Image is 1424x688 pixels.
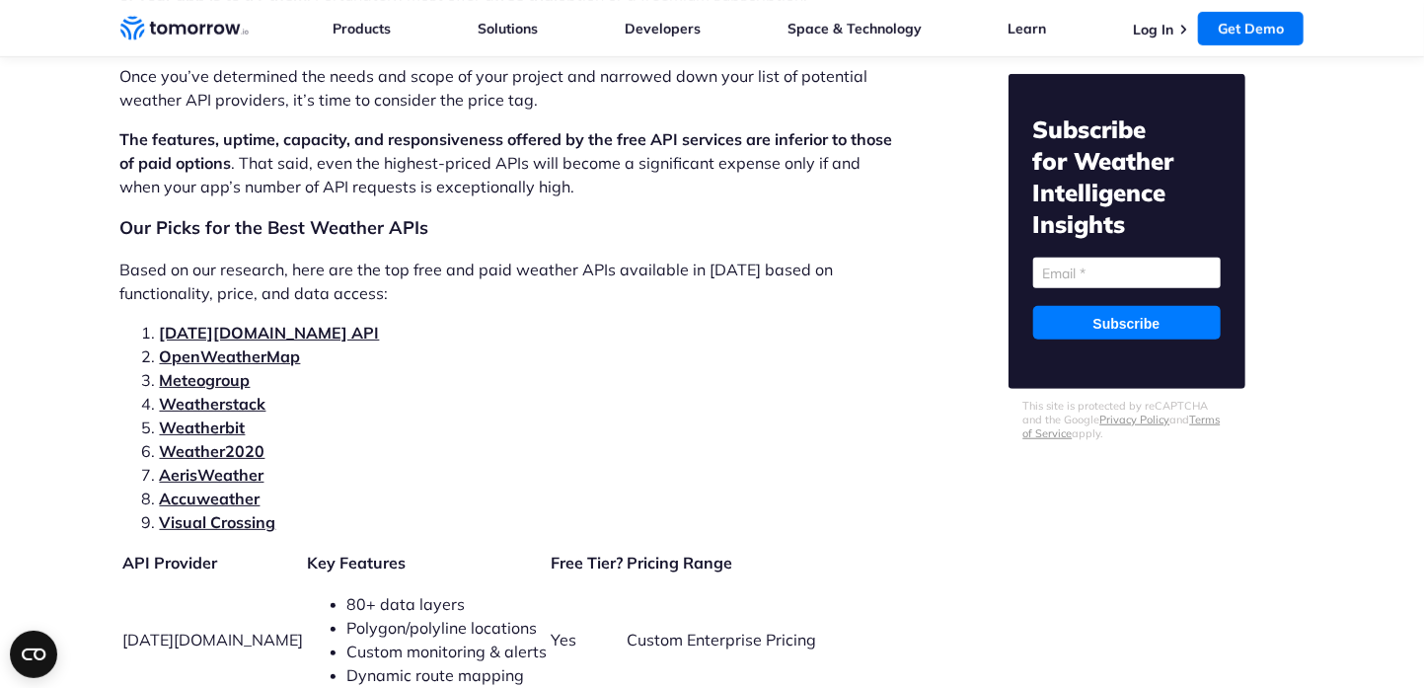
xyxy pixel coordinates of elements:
a: Log In [1133,21,1173,38]
p: Once you’ve determined the needs and scope of your project and narrowed down your list of potenti... [120,64,904,112]
span: Yes [552,630,577,650]
a: Home link [120,14,249,43]
a: Visual Crossing [160,512,276,532]
input: Subscribe [1033,306,1221,340]
p: This site is protected by reCAPTCHA and the Google and apply. [1023,399,1231,440]
a: Weatherbit [160,418,246,437]
h2: Our Picks for the Best Weather APIs [120,214,904,242]
span: Dynamic route mapping [347,665,525,685]
a: Space & Technology [787,20,922,38]
span: Custom Enterprise Pricing [628,630,817,650]
b: API Provider [123,553,218,573]
a: Learn [1009,20,1047,38]
a: Products [334,20,392,38]
b: Key Features [308,553,407,573]
span: Custom monitoring & alerts [347,642,548,661]
span: 80+ data layers [347,594,466,614]
a: Solutions [478,20,538,38]
a: Weather2020 [160,441,265,461]
a: AerisWeather [160,465,264,485]
span: [DATE][DOMAIN_NAME] [123,630,304,650]
a: OpenWeatherMap [160,346,301,366]
b: Free Tier? [552,553,624,573]
p: Based on our research, here are the top free and paid weather APIs available in [DATE] based on f... [120,258,904,305]
a: Privacy Policy [1100,413,1170,426]
button: Open CMP widget [10,631,57,678]
p: . That said, even the highest-priced APIs will become a significant expense only if and when your... [120,127,904,198]
h2: Subscribe for Weather Intelligence Insights [1033,114,1221,240]
b: Pricing Range [628,553,733,573]
a: Weatherstack [160,394,266,414]
input: Email * [1033,258,1221,288]
a: [DATE][DOMAIN_NAME] API [160,323,380,343]
span: Polygon/polyline locations [347,618,538,638]
a: Terms of Service [1023,413,1221,440]
a: Get Demo [1198,12,1304,45]
strong: The features, uptime, capacity, and responsiveness offered by the free API services are inferior ... [120,129,893,173]
a: Meteogroup [160,370,251,390]
a: Developers [625,20,701,38]
a: Accuweather [160,489,261,508]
